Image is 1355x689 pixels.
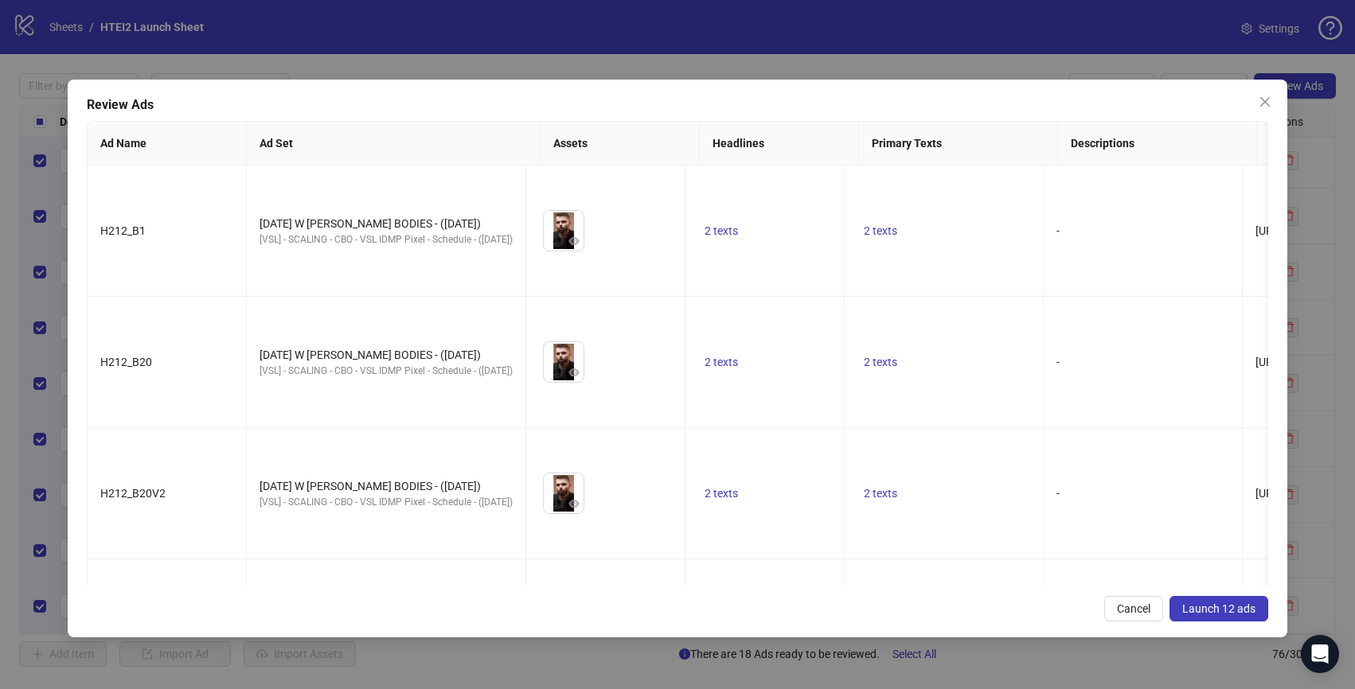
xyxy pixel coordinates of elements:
button: 2 texts [698,221,744,240]
span: H212_B1 [100,224,146,237]
th: Ad Name [88,122,247,165]
span: 2 texts [864,487,897,500]
span: 2 texts [705,356,738,368]
button: Cancel [1104,596,1163,621]
th: Assets [541,122,700,165]
button: 2 texts [698,352,744,372]
button: 2 texts [857,484,904,503]
span: Cancel [1117,602,1150,615]
span: 2 texts [705,487,738,500]
div: [DATE] W [PERSON_NAME] BODIES - ([DATE]) [260,215,513,232]
span: 2 texts [864,224,897,237]
th: Headlines [700,122,859,165]
div: Review Ads [87,95,1268,115]
span: - [1056,487,1060,500]
span: Launch 12 ads [1182,602,1255,615]
button: 2 texts [698,484,744,503]
div: [VSL] - SCALING - CBO - VSL IDMP Pixel - Schedule - ([DATE]) [260,232,513,247]
div: Open Intercom Messenger [1301,635,1339,673]
button: 2 texts [857,221,904,240]
span: H212_B20V2 [100,487,166,500]
span: eye [568,236,580,247]
th: Descriptions [1058,122,1257,165]
th: Primary Texts [859,122,1058,165]
img: Asset 1 [544,473,584,513]
span: 2 texts [864,356,897,368]
span: eye [568,498,580,509]
button: Preview [564,363,584,382]
button: 2 texts [857,352,904,372]
span: 2 texts [705,224,738,237]
div: [DATE] W [PERSON_NAME] BODIES - ([DATE]) [260,346,513,364]
span: close [1259,95,1271,108]
div: [DATE] W [PERSON_NAME] BODIES - ([DATE]) [260,477,513,495]
span: - [1056,356,1060,368]
button: Close [1252,89,1278,115]
button: Preview [564,232,584,251]
span: H212_B20 [100,356,152,368]
img: Asset 1 [544,211,584,251]
img: Asset 1 [544,342,584,382]
div: [VSL] - SCALING - CBO - VSL IDMP Pixel - Schedule - ([DATE]) [260,364,513,379]
th: Ad Set [247,122,541,165]
button: Launch 12 ads [1170,596,1268,621]
div: [VSL] - SCALING - CBO - VSL IDMP Pixel - Schedule - ([DATE]) [260,495,513,510]
span: - [1056,224,1060,237]
button: Preview [564,494,584,513]
span: eye [568,367,580,378]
